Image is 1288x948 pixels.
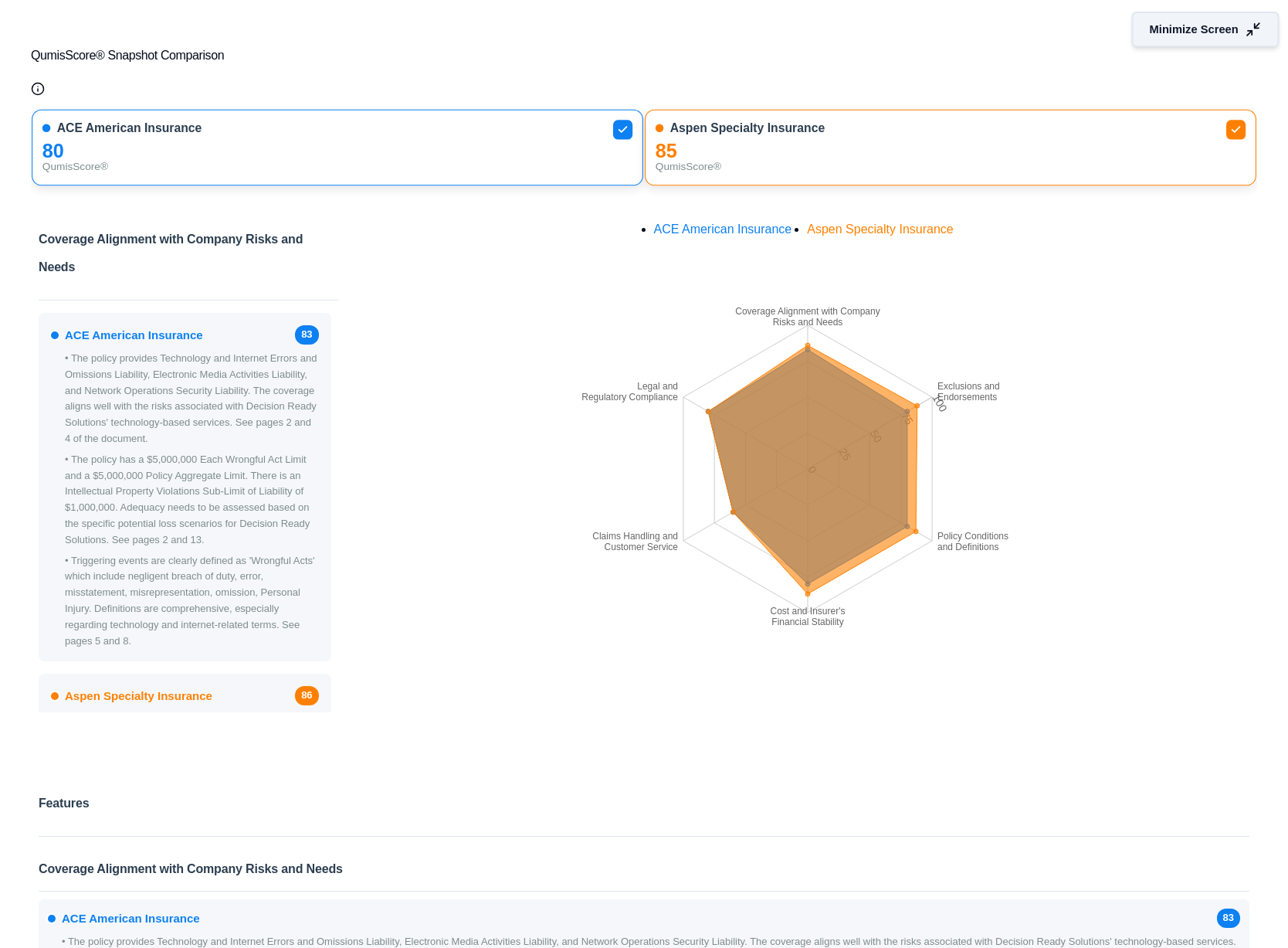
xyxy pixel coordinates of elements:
[39,857,1249,892] h3: Coverage Alignment with Company Risks and Needs
[1150,22,1239,38] span: Minimize Screen
[1132,12,1280,47] button: Minimize Screen
[42,159,632,175] div: QumisScore®
[62,909,200,928] span: ACE American Insurance
[65,351,319,447] p: • The policy provides Technology and Internet Errors and Omissions Liability, Electronic Media Ac...
[656,143,1246,159] div: 85
[581,392,678,403] tspan: Regulatory Compliance
[31,31,1257,80] button: QumisScore® Snapshot Comparison
[937,392,997,403] tspan: Endorsements
[807,223,953,236] span: Aspen Specialty Insurance
[654,223,792,236] span: ACE American Insurance
[65,326,203,345] span: ACE American Insurance
[735,306,880,317] tspan: Coverage Alignment with Company
[770,606,845,617] tspan: Cost and Insurer's
[656,159,1246,175] div: QumisScore®
[295,325,318,345] span: 83
[637,381,678,392] tspan: Legal and
[42,143,632,159] div: 80
[937,381,1000,392] tspan: Exclusions and
[1217,909,1240,928] span: 83
[65,687,212,705] span: Aspen Specialty Insurance
[937,531,1008,542] tspan: Policy Conditions
[772,318,842,328] tspan: Risks and Needs
[65,553,319,650] p: • Triggering events are clearly defined as 'Wrongful Acts' which include negligent breach of duty...
[39,226,339,291] h2: Coverage Alignment with Company Risks and Needs
[57,121,202,137] span: ACE American Insurance
[65,712,319,792] p: • The Aspen policy provides technology E&O and cyber coverage including Privacy & Network Securit...
[930,392,950,414] tspan: 100
[65,452,319,549] p: • The policy has a $5,000,000 Each Wrongful Act Limit and a $5,000,000 Policy Aggregate Limit. Th...
[31,82,45,96] button: Qumis Score Info
[937,542,998,553] tspan: and Definitions
[592,531,678,542] tspan: Claims Handling and
[771,617,843,628] tspan: Financial Stability
[295,686,318,705] span: 86
[39,790,89,827] h2: Features
[604,542,678,553] tspan: Customer Service
[670,121,825,137] span: Aspen Specialty Insurance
